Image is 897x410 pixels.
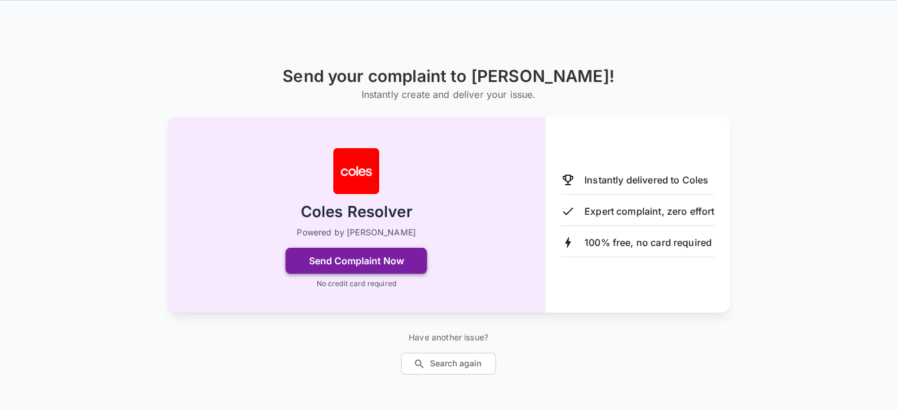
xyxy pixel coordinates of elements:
p: Have another issue? [401,332,496,343]
p: Powered by [PERSON_NAME] [297,227,416,238]
img: Coles [333,147,380,195]
button: Search again [401,353,496,375]
h2: Coles Resolver [301,202,412,222]
h1: Send your complaint to [PERSON_NAME]! [282,67,615,86]
p: Expert complaint, zero effort [584,204,714,218]
p: No credit card required [316,278,396,289]
p: Instantly delivered to Coles [584,173,708,187]
p: 100% free, no card required [584,235,712,250]
button: Send Complaint Now [285,248,427,274]
h6: Instantly create and deliver your issue. [282,86,615,103]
